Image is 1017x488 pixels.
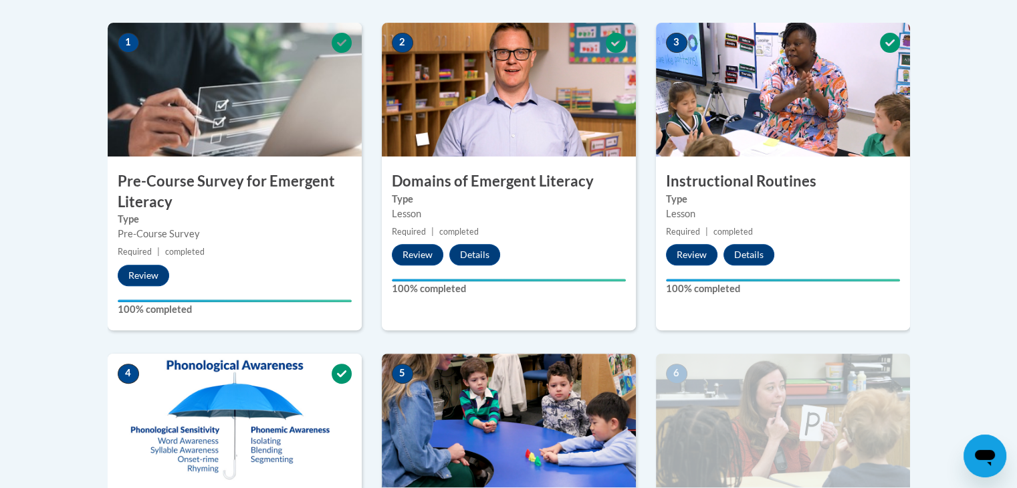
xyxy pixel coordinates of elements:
[392,227,426,237] span: Required
[713,227,753,237] span: completed
[118,227,352,241] div: Pre-Course Survey
[382,354,636,487] img: Course Image
[666,279,900,281] div: Your progress
[392,279,626,281] div: Your progress
[392,364,413,384] span: 5
[439,227,479,237] span: completed
[656,354,910,487] img: Course Image
[666,244,717,265] button: Review
[431,227,434,237] span: |
[392,192,626,207] label: Type
[118,212,352,227] label: Type
[666,227,700,237] span: Required
[656,23,910,156] img: Course Image
[666,207,900,221] div: Lesson
[108,171,362,213] h3: Pre-Course Survey for Emergent Literacy
[118,265,169,286] button: Review
[382,171,636,192] h3: Domains of Emergent Literacy
[392,207,626,221] div: Lesson
[964,435,1006,477] iframe: Button to launch messaging window
[392,244,443,265] button: Review
[705,227,708,237] span: |
[118,299,352,302] div: Your progress
[392,33,413,53] span: 2
[118,364,139,384] span: 4
[165,247,205,257] span: completed
[382,23,636,156] img: Course Image
[118,302,352,317] label: 100% completed
[666,364,687,384] span: 6
[118,33,139,53] span: 1
[118,247,152,257] span: Required
[723,244,774,265] button: Details
[666,192,900,207] label: Type
[108,23,362,156] img: Course Image
[656,171,910,192] h3: Instructional Routines
[108,354,362,487] img: Course Image
[392,281,626,296] label: 100% completed
[449,244,500,265] button: Details
[666,33,687,53] span: 3
[666,281,900,296] label: 100% completed
[157,247,160,257] span: |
